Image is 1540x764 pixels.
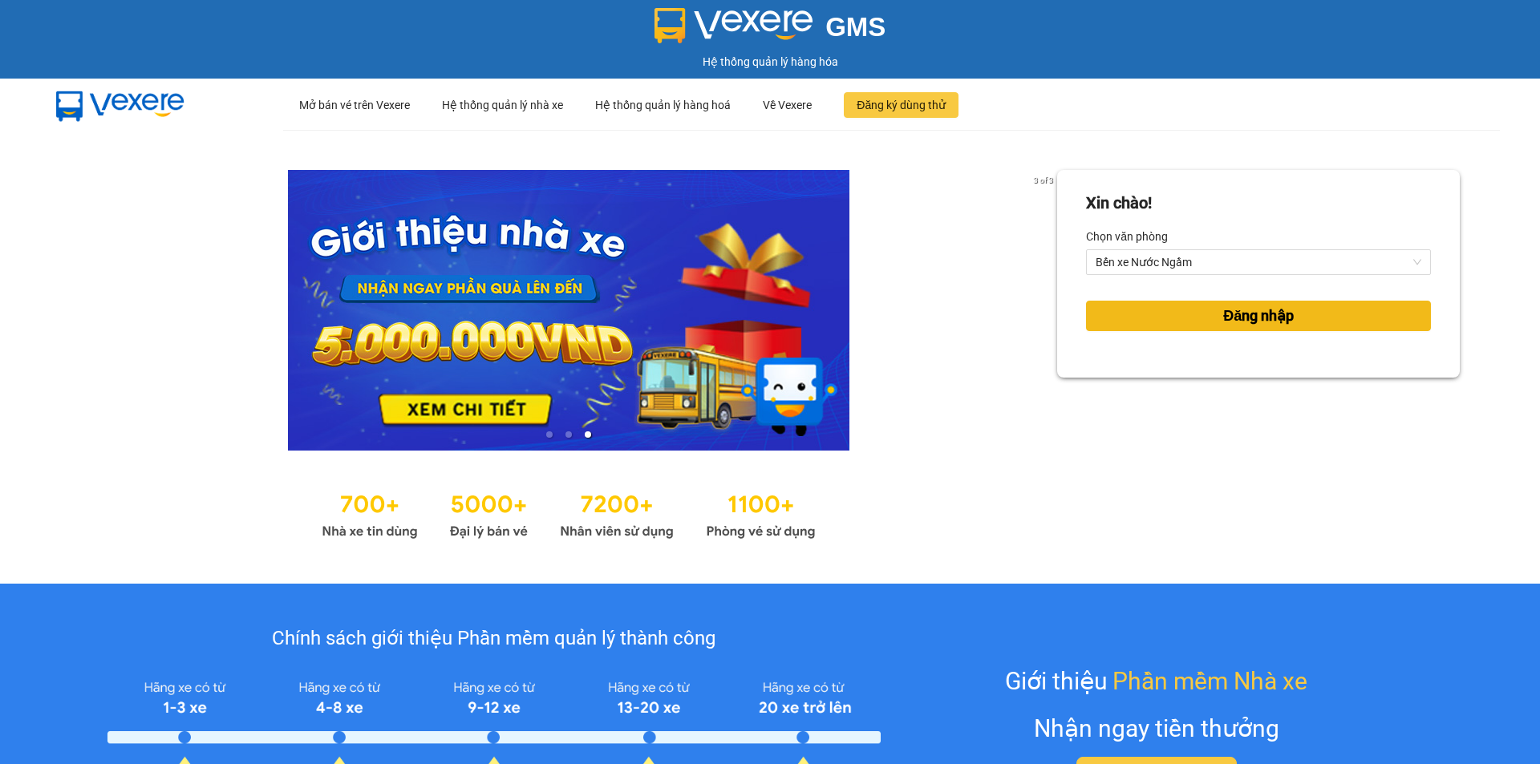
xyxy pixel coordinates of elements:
span: GMS [825,12,885,42]
li: slide item 1 [546,431,553,438]
p: 3 of 3 [1029,170,1057,191]
div: Về Vexere [763,79,812,131]
span: Đăng ký dùng thử [857,96,946,114]
button: next slide / item [1035,170,1057,451]
div: Chính sách giới thiệu Phần mềm quản lý thành công [107,624,880,654]
img: mbUUG5Q.png [40,79,201,131]
span: Đăng nhập [1223,305,1294,327]
span: Bến xe Nước Ngầm [1096,250,1421,274]
div: Hệ thống quản lý hàng hoá [595,79,731,131]
label: Chọn văn phòng [1086,224,1168,249]
button: previous slide / item [80,170,103,451]
span: Phần mềm Nhà xe [1112,662,1307,700]
div: Nhận ngay tiền thưởng [1034,709,1279,747]
li: slide item 2 [565,431,572,438]
div: Hệ thống quản lý nhà xe [442,79,563,131]
div: Hệ thống quản lý hàng hóa [4,53,1536,71]
div: Giới thiệu [1005,662,1307,700]
button: Đăng ký dùng thử [844,92,958,118]
img: logo 2 [654,8,813,43]
li: slide item 3 [585,431,591,438]
img: Statistics.png [322,483,816,544]
a: GMS [654,24,886,37]
div: Xin chào! [1086,191,1152,216]
button: Đăng nhập [1086,301,1431,331]
div: Mở bán vé trên Vexere [299,79,410,131]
